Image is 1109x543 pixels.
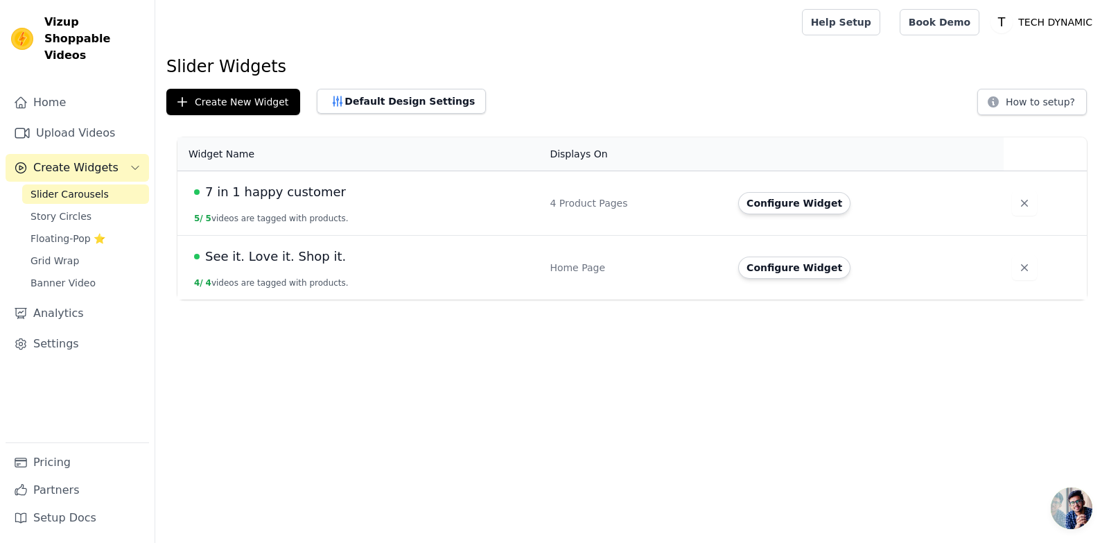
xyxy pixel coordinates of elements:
div: Open chat [1051,488,1092,529]
span: 5 [206,214,211,223]
div: 4 Product Pages [550,196,722,210]
a: Floating-Pop ⭐ [22,229,149,248]
button: 5/ 5videos are tagged with products. [194,213,349,224]
a: Book Demo [900,9,979,35]
a: Slider Carousels [22,184,149,204]
button: T TECH DYNAMIC [990,10,1098,35]
a: Grid Wrap [22,251,149,270]
th: Displays On [541,137,730,171]
h1: Slider Widgets [166,55,1098,78]
a: Analytics [6,300,149,327]
div: Home Page [550,261,722,275]
button: Create Widgets [6,154,149,182]
text: T [997,15,1006,29]
span: Slider Carousels [30,187,109,201]
a: Banner Video [22,273,149,293]
button: Delete widget [1012,191,1037,216]
span: Live Published [194,189,200,195]
span: 4 [206,278,211,288]
button: Default Design Settings [317,89,486,114]
a: Help Setup [802,9,880,35]
a: Story Circles [22,207,149,226]
a: Settings [6,330,149,358]
a: Setup Docs [6,504,149,532]
img: Vizup [11,28,33,50]
span: 5 / [194,214,203,223]
a: How to setup? [977,98,1087,112]
span: Vizup Shoppable Videos [44,14,143,64]
button: Delete widget [1012,255,1037,280]
button: Create New Widget [166,89,300,115]
button: Configure Widget [738,257,850,279]
span: 7 in 1 happy customer [205,182,346,202]
span: 4 / [194,278,203,288]
button: 4/ 4videos are tagged with products. [194,277,349,288]
button: Configure Widget [738,192,850,214]
span: Create Widgets [33,160,119,176]
th: Widget Name [177,137,541,171]
span: See it. Love it. Shop it. [205,247,346,266]
span: Floating-Pop ⭐ [30,232,105,245]
button: How to setup? [977,89,1087,115]
span: Story Circles [30,209,91,223]
a: Partners [6,476,149,504]
a: Home [6,89,149,117]
p: TECH DYNAMIC [1013,10,1098,35]
span: Live Published [194,254,200,259]
span: Banner Video [30,276,96,290]
a: Upload Videos [6,119,149,147]
span: Grid Wrap [30,254,79,268]
a: Pricing [6,449,149,476]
